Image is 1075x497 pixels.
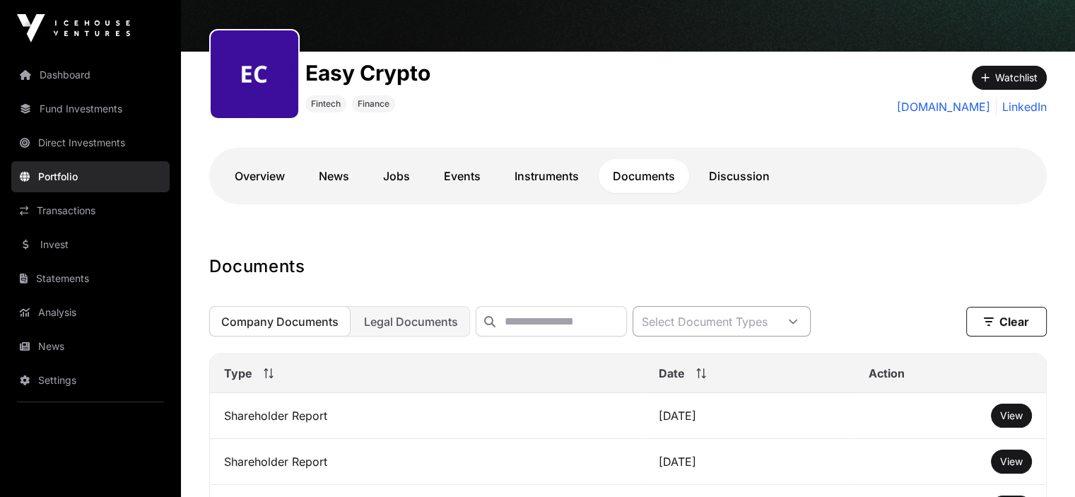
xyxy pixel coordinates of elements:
[991,404,1032,428] button: View
[645,393,854,439] td: [DATE]
[659,365,685,382] span: Date
[11,297,170,328] a: Analysis
[209,255,1047,278] h1: Documents
[11,59,170,90] a: Dashboard
[1000,409,1023,423] a: View
[221,159,1035,193] nav: Tabs
[430,159,495,193] a: Events
[364,315,458,329] span: Legal Documents
[11,93,170,124] a: Fund Investments
[209,306,351,337] button: Company Documents
[369,159,424,193] a: Jobs
[311,98,341,110] span: Fintech
[224,365,252,382] span: Type
[1000,455,1023,469] a: View
[17,14,130,42] img: Icehouse Ventures Logo
[1000,409,1023,421] span: View
[645,439,854,485] td: [DATE]
[352,306,470,337] button: Legal Documents
[599,159,689,193] a: Documents
[210,393,645,439] td: Shareholder Report
[996,98,1047,115] a: LinkedIn
[695,159,784,193] a: Discussion
[210,439,645,485] td: Shareholder Report
[972,66,1047,90] button: Watchlist
[1000,455,1023,467] span: View
[11,263,170,294] a: Statements
[966,307,1047,337] button: Clear
[11,229,170,260] a: Invest
[897,98,990,115] a: [DOMAIN_NAME]
[305,159,363,193] a: News
[216,36,293,112] img: easy-crypto302.png
[500,159,593,193] a: Instruments
[868,365,904,382] span: Action
[221,159,299,193] a: Overview
[358,98,389,110] span: Finance
[11,331,170,362] a: News
[305,60,430,86] h1: Easy Crypto
[633,307,776,336] div: Select Document Types
[991,450,1032,474] button: View
[221,315,339,329] span: Company Documents
[11,195,170,226] a: Transactions
[1004,429,1075,497] iframe: Chat Widget
[11,127,170,158] a: Direct Investments
[11,161,170,192] a: Portfolio
[11,365,170,396] a: Settings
